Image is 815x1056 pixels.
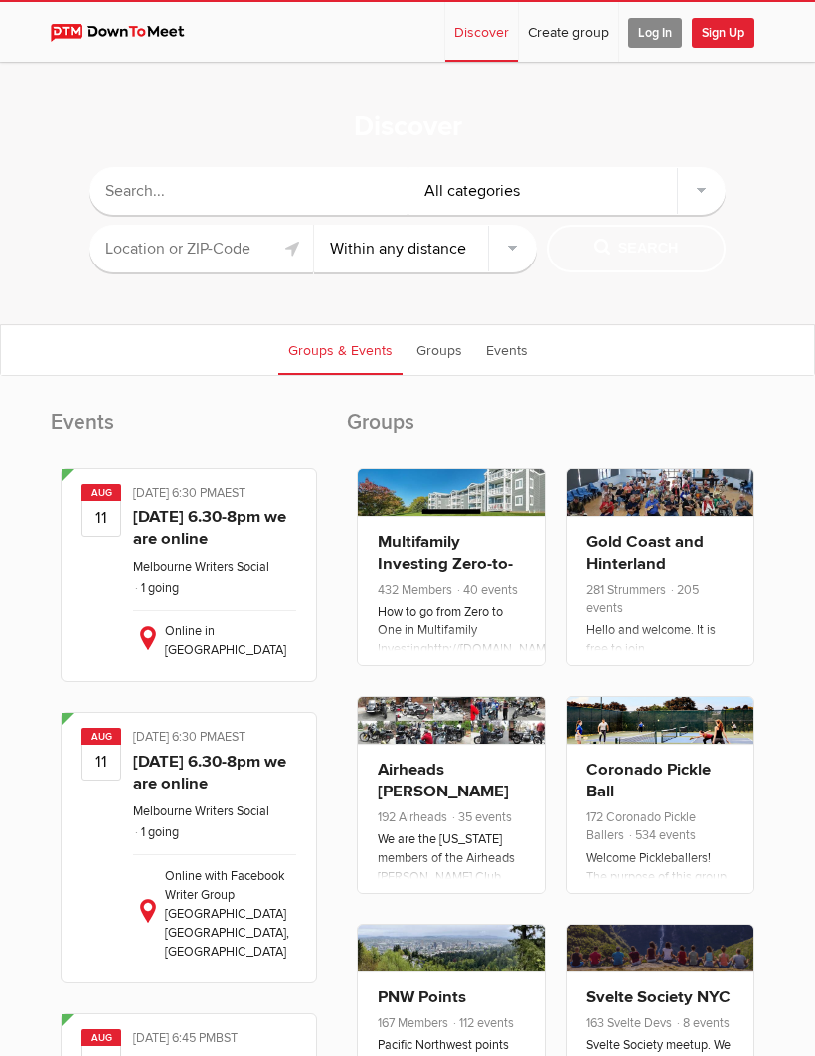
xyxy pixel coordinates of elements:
a: Groups & Events [278,325,403,375]
div: [DATE] 6:45 PM [133,1029,296,1052]
span: Europe/London [216,1030,238,1046]
a: Log In [619,2,691,62]
span: Australia/Sydney [217,729,245,745]
div: All categories [408,167,727,215]
span: Search [594,238,679,260]
span: 163 Svelte Devs [586,1015,672,1031]
a: Sign Up [692,2,763,62]
a: Melbourne Writers Social [133,803,269,819]
span: 35 events [450,809,512,825]
a: [DATE] 6.30-8pm we are online [133,752,286,793]
a: Discover [445,2,518,62]
li: 1 going [133,580,179,596]
span: Aug [81,728,121,745]
span: Log In [628,18,682,48]
a: Svelte Society NYC [586,987,731,1007]
b: 11 [82,744,120,780]
a: PNW Points [378,987,466,1007]
span: 112 events [451,1015,514,1031]
h2: Groups [347,407,764,458]
span: Australia/Sydney [217,485,245,501]
a: Melbourne Writers Social [133,559,269,575]
span: Online with Facebook Writer Group [GEOGRAPHIC_DATA] [GEOGRAPHIC_DATA], [GEOGRAPHIC_DATA] [165,868,289,960]
span: 534 events [627,827,696,843]
a: Events [476,325,538,375]
a: Gold Coast and Hinterland Strummers [586,532,704,596]
span: Aug [81,1029,121,1046]
span: 192 Airheads [378,809,447,825]
a: [DATE] 6.30-8pm we are online [133,507,286,549]
span: Sign Up [692,18,754,48]
span: 281 Strummers [586,582,666,598]
a: Groups [407,325,472,375]
span: Aug [81,484,121,501]
span: Online in [GEOGRAPHIC_DATA] [165,623,286,658]
span: 432 Members [378,582,452,598]
img: DownToMeet [51,24,203,42]
li: 1 going [133,824,179,840]
span: 8 events [675,1015,730,1031]
span: 40 events [455,582,518,598]
a: Coronado Pickle Ball [586,760,711,801]
span: 172 Coronado Pickle Ballers [586,809,696,844]
b: 11 [82,500,120,536]
button: Search [547,225,726,272]
span: 167 Members [378,1015,448,1031]
div: [DATE] 6:30 PM [133,728,296,751]
a: Multifamily Investing Zero-to-One [378,532,513,596]
div: [DATE] 6:30 PM [133,484,296,507]
a: Airheads [PERSON_NAME] Club-[US_STATE] [378,760,509,823]
input: Search... [89,167,407,215]
a: Create group [519,2,618,62]
h2: Events [51,407,327,458]
input: Location or ZIP-Code [89,225,313,272]
h1: Discover [354,105,462,147]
